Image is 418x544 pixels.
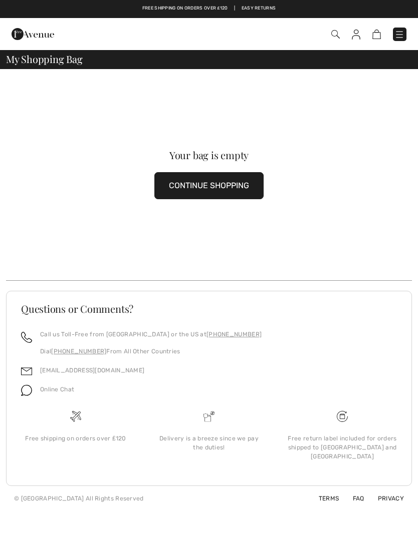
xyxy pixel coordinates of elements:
a: 1ère Avenue [12,29,54,38]
div: Your bag is empty [27,150,392,160]
a: [PHONE_NUMBER] [51,348,106,355]
a: Easy Returns [242,5,276,12]
a: Terms [307,495,339,502]
div: Delivery is a breeze since we pay the duties! [150,434,268,452]
img: email [21,366,32,377]
img: Free shipping on orders over &#8356;120 [337,411,348,422]
div: © [GEOGRAPHIC_DATA] All Rights Reserved [14,494,144,503]
a: Free shipping on orders over ₤120 [142,5,228,12]
img: Shopping Bag [372,30,381,39]
a: [PHONE_NUMBER] [206,331,262,338]
span: | [234,5,235,12]
a: [EMAIL_ADDRESS][DOMAIN_NAME] [40,367,144,374]
a: Privacy [366,495,404,502]
div: Free shipping on orders over ₤120 [17,434,134,443]
a: FAQ [341,495,364,502]
button: CONTINUE SHOPPING [154,172,264,199]
img: Menu [394,30,404,40]
p: Call us Toll-Free from [GEOGRAPHIC_DATA] or the US at [40,330,262,339]
img: My Info [352,30,360,40]
img: Search [331,30,340,39]
h3: Questions or Comments? [21,304,397,314]
span: My Shopping Bag [6,54,83,64]
img: call [21,332,32,343]
img: chat [21,385,32,396]
img: Free shipping on orders over &#8356;120 [70,411,81,422]
div: Free return label included for orders shipped to [GEOGRAPHIC_DATA] and [GEOGRAPHIC_DATA] [284,434,401,461]
p: Dial From All Other Countries [40,347,262,356]
img: Delivery is a breeze since we pay the duties! [203,411,215,422]
span: Online Chat [40,386,74,393]
img: 1ère Avenue [12,24,54,44]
